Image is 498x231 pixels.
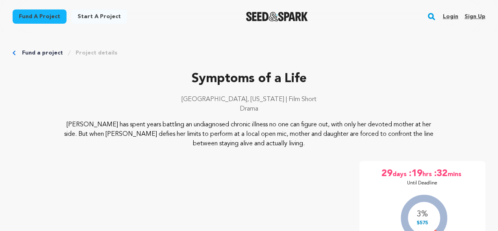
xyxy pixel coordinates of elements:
p: Symptoms of a Life [13,69,485,88]
span: :19 [408,167,422,180]
a: Start a project [71,9,127,24]
img: Seed&Spark Logo Dark Mode [246,12,308,21]
a: Seed&Spark Homepage [246,12,308,21]
span: 29 [381,167,392,180]
a: Fund a project [13,9,67,24]
a: Sign up [465,10,485,23]
span: hrs [422,167,433,180]
span: :32 [433,167,448,180]
p: Drama [13,104,485,114]
a: Project details [76,49,117,57]
p: [GEOGRAPHIC_DATA], [US_STATE] | Film Short [13,95,485,104]
span: days [392,167,408,180]
a: Login [443,10,458,23]
p: Until Deadline [407,180,437,186]
a: Fund a project [22,49,63,57]
div: Breadcrumb [13,49,485,57]
span: mins [448,167,463,180]
p: [PERSON_NAME] has spent years battling an undiagnosed chronic illness no one can figure out, with... [60,120,438,148]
